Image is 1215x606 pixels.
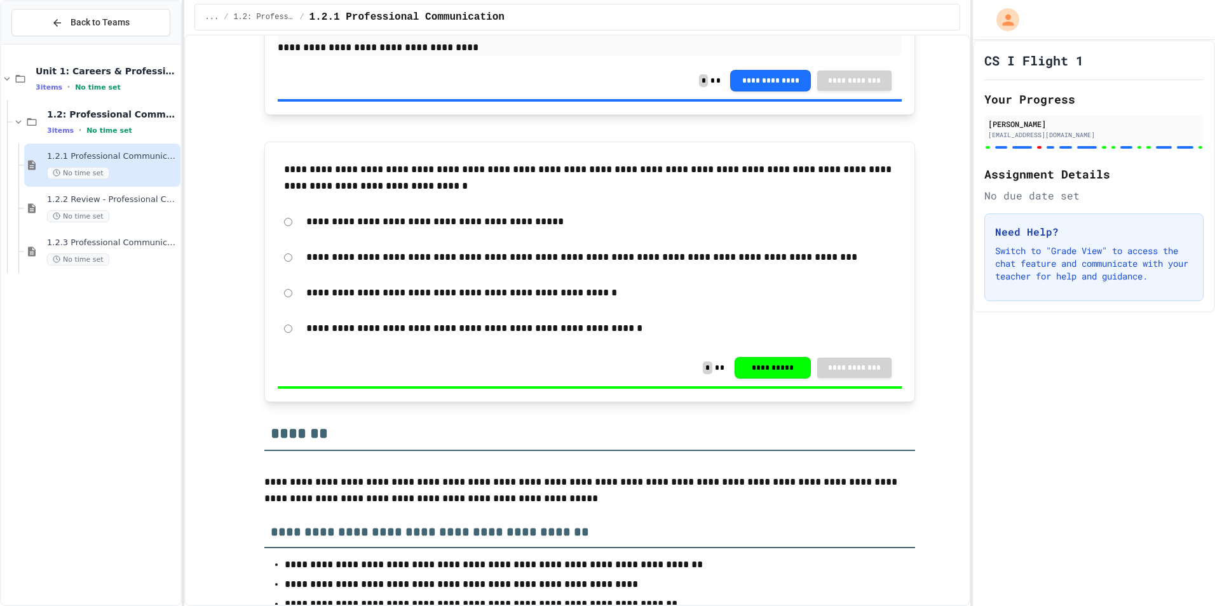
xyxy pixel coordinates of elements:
h1: CS I Flight 1 [984,51,1083,69]
span: No time set [47,253,109,266]
span: 1.2.1 Professional Communication [47,151,178,162]
span: / [299,12,304,22]
span: 3 items [36,83,62,91]
span: / [224,12,228,22]
span: No time set [86,126,132,135]
span: 3 items [47,126,74,135]
span: 1.2.1 Professional Communication [309,10,505,25]
div: No due date set [984,188,1204,203]
span: Unit 1: Careers & Professionalism [36,65,178,77]
span: No time set [75,83,121,91]
span: 1.2: Professional Communication [47,109,178,120]
span: • [67,82,70,92]
span: 1.2.3 Professional Communication Challenge [47,238,178,248]
p: Switch to "Grade View" to access the chat feature and communicate with your teacher for help and ... [995,245,1193,283]
h2: Your Progress [984,90,1204,108]
span: No time set [47,210,109,222]
div: [PERSON_NAME] [988,118,1200,130]
div: My Account [983,5,1022,34]
h3: Need Help? [995,224,1193,239]
span: 1.2.2 Review - Professional Communication [47,194,178,205]
div: [EMAIL_ADDRESS][DOMAIN_NAME] [988,130,1200,140]
span: Back to Teams [71,16,130,29]
span: ... [205,12,219,22]
span: • [79,125,81,135]
h2: Assignment Details [984,165,1204,183]
span: No time set [47,167,109,179]
span: 1.2: Professional Communication [233,12,294,22]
